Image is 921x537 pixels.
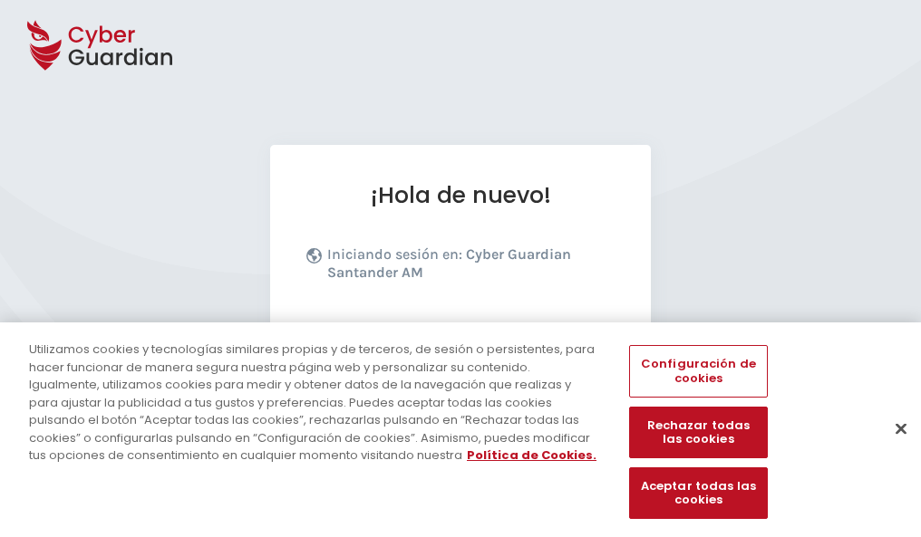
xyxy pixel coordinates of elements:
[327,245,571,281] b: Cyber Guardian Santander AM
[629,407,767,458] button: Rechazar todas las cookies
[327,245,610,291] p: Iniciando sesión en:
[467,446,596,464] a: Más información sobre su privacidad, se abre en una nueva pestaña
[629,467,767,519] button: Aceptar todas las cookies
[29,340,602,465] div: Utilizamos cookies y tecnologías similares propias y de terceros, de sesión o persistentes, para ...
[306,181,615,209] h1: ¡Hola de nuevo!
[629,345,767,397] button: Configuración de cookies
[881,408,921,448] button: Cerrar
